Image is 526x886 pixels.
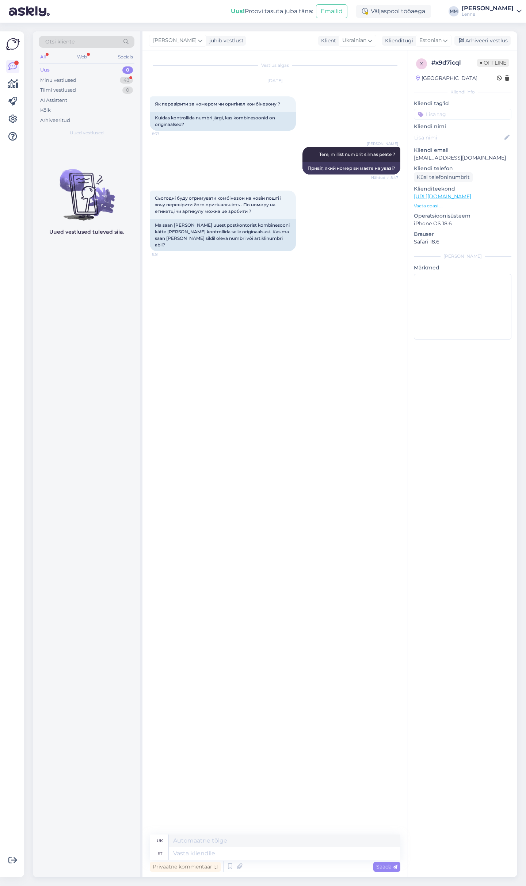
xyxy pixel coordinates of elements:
div: Web [76,52,88,62]
div: Kuidas kontrollida numbri järgi, kas kombinesoonid on originaalsed? [150,112,296,131]
div: uk [157,835,163,847]
span: 8:51 [152,252,179,257]
div: Socials [117,52,134,62]
p: Safari 18.6 [414,238,511,246]
div: Küsi telefoninumbrit [414,172,473,182]
p: Operatsioonisüsteem [414,212,511,220]
div: Uus [40,66,50,74]
div: 0 [122,87,133,94]
a: [URL][DOMAIN_NAME] [414,193,471,200]
span: Як перевірити за номером чи оригінал комбінезону ? [155,101,280,107]
input: Lisa tag [414,109,511,120]
div: # x9d7icql [431,58,477,67]
div: [GEOGRAPHIC_DATA] [416,74,477,82]
p: Brauser [414,230,511,238]
span: Offline [477,59,509,67]
div: juhib vestlust [206,37,244,45]
div: Klient [318,37,336,45]
div: 43 [120,77,133,84]
div: Tiimi vestlused [40,87,76,94]
span: Nähtud ✓ 8:47 [371,175,398,180]
p: Kliendi email [414,146,511,154]
div: Väljaspool tööaega [356,5,431,18]
div: [PERSON_NAME] [414,253,511,260]
div: Kliendi info [414,89,511,95]
div: 0 [122,66,133,74]
p: Kliendi nimi [414,123,511,130]
p: Vaata edasi ... [414,203,511,209]
button: Emailid [316,4,347,18]
span: 8:37 [152,131,179,137]
b: Uus! [231,8,245,15]
img: Askly Logo [6,37,20,51]
span: Estonian [419,37,442,45]
span: Сьогодні буду отримувати комбінезон на новій пошті і хочу перевірити його оригінальність . По ном... [155,195,282,214]
div: AI Assistent [40,97,67,104]
div: All [39,52,47,62]
p: iPhone OS 18.6 [414,220,511,227]
div: Kõik [40,107,51,114]
p: Klienditeekond [414,185,511,193]
a: [PERSON_NAME]Lenne [462,5,522,17]
div: Klienditugi [382,37,413,45]
span: Otsi kliente [45,38,75,46]
span: [PERSON_NAME] [367,141,398,146]
span: Saada [376,863,397,870]
div: MM [449,6,459,16]
span: [PERSON_NAME] [153,37,197,45]
p: Kliendi tag'id [414,100,511,107]
span: Ukrainian [342,37,366,45]
input: Lisa nimi [414,134,503,142]
p: Uued vestlused tulevad siia. [49,228,124,236]
img: No chats [33,156,140,222]
div: [DATE] [150,77,400,84]
span: x [420,61,423,66]
p: Kliendi telefon [414,165,511,172]
div: Arhiveeritud [40,117,70,124]
div: Proovi tasuta juba täna: [231,7,313,16]
div: Lenne [462,11,514,17]
p: Märkmed [414,264,511,272]
div: [PERSON_NAME] [462,5,514,11]
div: Vestlus algas [150,62,400,69]
div: Arhiveeri vestlus [454,36,511,46]
div: Привіт, який номер ви маєте на увазі? [302,162,400,174]
p: [EMAIL_ADDRESS][DOMAIN_NAME] [414,154,511,162]
div: Privaatne kommentaar [150,862,221,872]
div: Ma saan [PERSON_NAME] uuest postkontorist kombinesooni kätte [PERSON_NAME] kontrollida selle orig... [150,219,296,251]
div: Minu vestlused [40,77,76,84]
span: Uued vestlused [70,130,104,136]
span: Tere, millist numbrit silmas peate ? [319,151,395,157]
div: et [157,847,162,860]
